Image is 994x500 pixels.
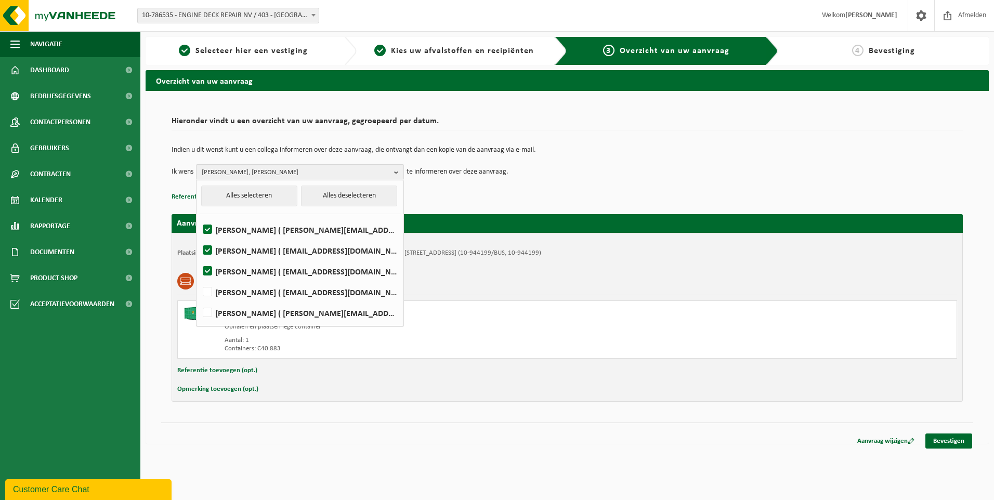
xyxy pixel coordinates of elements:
[391,47,534,55] span: Kies uw afvalstoffen en recipiënten
[30,213,70,239] span: Rapportage
[30,291,114,317] span: Acceptatievoorwaarden
[201,186,297,206] button: Alles selecteren
[30,239,74,265] span: Documenten
[845,11,897,19] strong: [PERSON_NAME]
[202,165,390,180] span: [PERSON_NAME], [PERSON_NAME]
[179,45,190,56] span: 1
[151,45,336,57] a: 1Selecteer hier een vestiging
[225,323,609,331] div: Ophalen en plaatsen lege container
[301,186,397,206] button: Alles deselecteren
[177,383,258,396] button: Opmerking toevoegen (opt.)
[201,243,398,258] label: [PERSON_NAME] ( [EMAIL_ADDRESS][DOMAIN_NAME] )
[138,8,319,23] span: 10-786535 - ENGINE DECK REPAIR NV / 403 - ANTWERPEN
[177,364,257,377] button: Referentie toevoegen (opt.)
[603,45,614,56] span: 3
[137,8,319,23] span: 10-786535 - ENGINE DECK REPAIR NV / 403 - ANTWERPEN
[195,47,308,55] span: Selecteer hier een vestiging
[177,249,223,256] strong: Plaatsingsadres:
[30,265,77,291] span: Product Shop
[225,345,609,353] div: Containers: C40.883
[30,31,62,57] span: Navigatie
[30,135,69,161] span: Gebruikers
[146,70,989,90] h2: Overzicht van uw aanvraag
[374,45,386,56] span: 2
[172,164,193,180] p: Ik wens
[30,57,69,83] span: Dashboard
[172,117,963,131] h2: Hieronder vindt u een overzicht van uw aanvraag, gegroepeerd per datum.
[172,147,963,154] p: Indien u dit wenst kunt u een collega informeren over deze aanvraag, die ontvangt dan een kopie v...
[925,433,972,449] a: Bevestigen
[172,190,252,204] button: Referentie toevoegen (opt.)
[30,187,62,213] span: Kalender
[30,161,71,187] span: Contracten
[852,45,864,56] span: 4
[30,109,90,135] span: Contactpersonen
[5,477,174,500] iframe: chat widget
[362,45,547,57] a: 2Kies uw afvalstoffen en recipiënten
[849,433,922,449] a: Aanvraag wijzigen
[183,306,214,322] img: HK-XC-40-GN-00.png
[869,47,915,55] span: Bevestiging
[201,264,398,279] label: [PERSON_NAME] ( [EMAIL_ADDRESS][DOMAIN_NAME] )
[225,336,609,345] div: Aantal: 1
[196,164,404,180] button: [PERSON_NAME], [PERSON_NAME]
[177,219,255,228] strong: Aanvraag voor [DATE]
[30,83,91,109] span: Bedrijfsgegevens
[201,305,398,321] label: [PERSON_NAME] ( [PERSON_NAME][EMAIL_ADDRESS][DOMAIN_NAME] )
[201,284,398,300] label: [PERSON_NAME] ( [EMAIL_ADDRESS][DOMAIN_NAME] )
[620,47,729,55] span: Overzicht van uw aanvraag
[407,164,508,180] p: te informeren over deze aanvraag.
[201,222,398,238] label: [PERSON_NAME] ( [PERSON_NAME][EMAIL_ADDRESS][PERSON_NAME][DOMAIN_NAME] )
